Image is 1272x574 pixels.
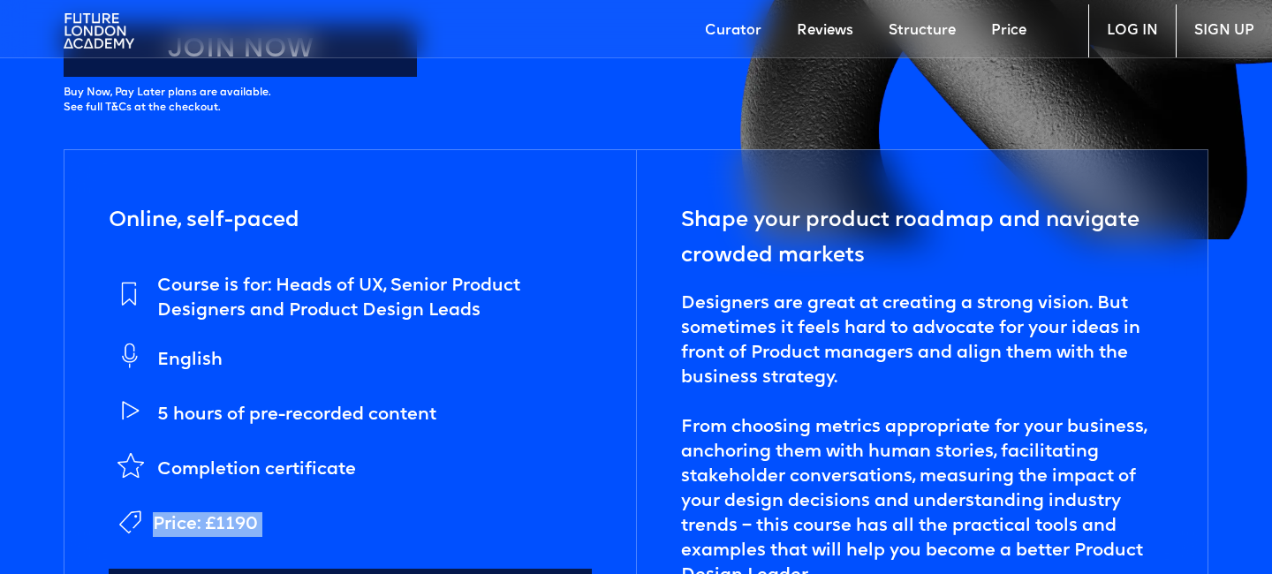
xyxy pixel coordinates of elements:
[973,4,1044,57] a: Price
[687,4,779,57] a: Curator
[1176,4,1272,57] a: SIGN UP
[157,403,436,427] div: 5 hours of pre-recorded content
[1088,4,1176,57] a: LOG IN
[157,348,223,373] div: English
[157,274,592,323] div: Course is for: Heads of UX, Senior Product Designers and Product Design Leads
[64,86,270,116] div: Buy Now, Pay Later plans are available. See full T&Cs at the checkout.
[871,4,973,57] a: Structure
[153,512,258,537] div: Price: £1190
[157,457,356,482] div: Completion certificate
[109,203,299,238] h5: Online, self-paced
[779,4,871,57] a: Reviews
[681,203,1163,274] h5: Shape your product roadmap and navigate crowded markets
